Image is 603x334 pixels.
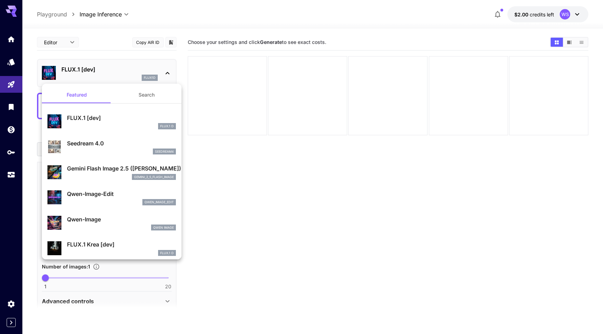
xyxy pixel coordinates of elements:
p: Seedream 4.0 [67,139,176,147]
p: FLUX.1 Krea [dev] [67,240,176,249]
button: Featured [42,86,112,103]
p: seedream4 [155,149,174,154]
p: gemini_2_5_flash_image [134,175,174,180]
p: FLUX.1 [dev] [67,114,176,122]
div: Qwen-Image-Editqwen_image_edit [47,187,176,208]
div: FLUX.1 [dev]FLUX.1 D [47,111,176,132]
div: Qwen-ImageQwen Image [47,212,176,234]
p: Qwen-Image-Edit [67,190,176,198]
button: Search [112,86,181,103]
p: Gemini Flash Image 2.5 ([PERSON_NAME]) [67,164,176,173]
div: Seedream 4.0seedream4 [47,136,176,158]
p: FLUX.1 D [160,124,174,129]
p: qwen_image_edit [144,200,174,205]
div: Gemini Flash Image 2.5 ([PERSON_NAME])gemini_2_5_flash_image [47,161,176,183]
p: Qwen-Image [67,215,176,223]
p: FLUX.1 D [160,251,174,256]
div: FLUX.1 Krea [dev]FLUX.1 D [47,237,176,259]
p: Qwen Image [153,225,174,230]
